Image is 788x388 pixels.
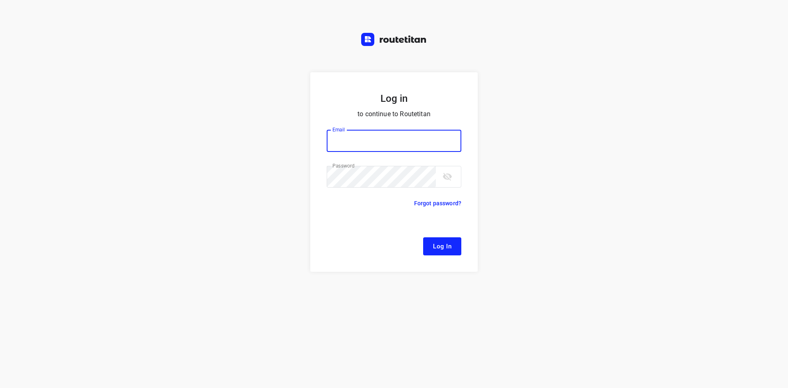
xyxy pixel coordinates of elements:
span: Log In [433,241,451,252]
p: Forgot password? [414,198,461,208]
h5: Log in [327,92,461,105]
button: Log In [423,237,461,255]
button: toggle password visibility [439,168,456,185]
img: Routetitan [361,33,427,46]
p: to continue to Routetitan [327,108,461,120]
